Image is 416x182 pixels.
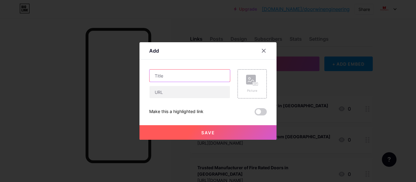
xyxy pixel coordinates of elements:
[149,47,159,54] div: Add
[149,108,203,115] div: Make this a highlighted link
[139,125,277,140] button: Save
[150,86,230,98] input: URL
[150,70,230,82] input: Title
[201,130,215,135] span: Save
[246,88,258,93] div: Picture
